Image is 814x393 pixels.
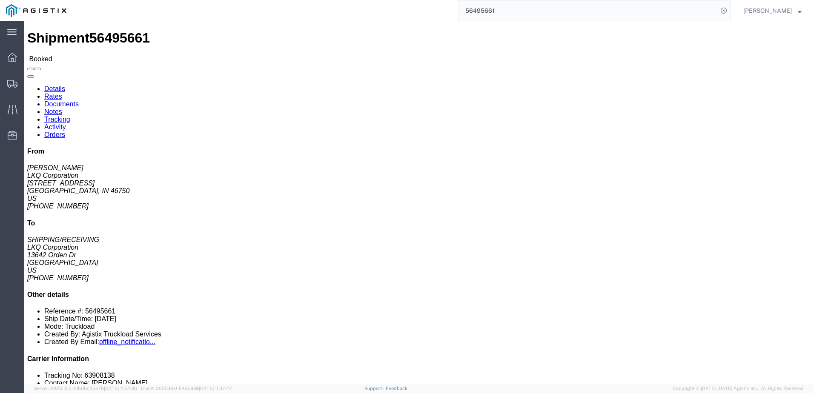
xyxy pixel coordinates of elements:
[6,4,66,17] img: logo
[24,21,814,384] iframe: FS Legacy Container
[743,6,802,16] button: [PERSON_NAME]
[386,386,407,391] a: Feedback
[199,386,232,391] span: [DATE] 11:37:47
[743,6,792,15] span: Nathan Seeley
[34,386,137,391] span: Server: 2025.16.0-21b0bc45e7b
[673,385,804,392] span: Copyright © [DATE]-[DATE] Agistix Inc., All Rights Reserved
[104,386,137,391] span: [DATE] 11:54:36
[141,386,232,391] span: Client: 2025.16.0-b4dc8a9
[364,386,386,391] a: Support
[459,0,718,21] input: Search for shipment number, reference number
